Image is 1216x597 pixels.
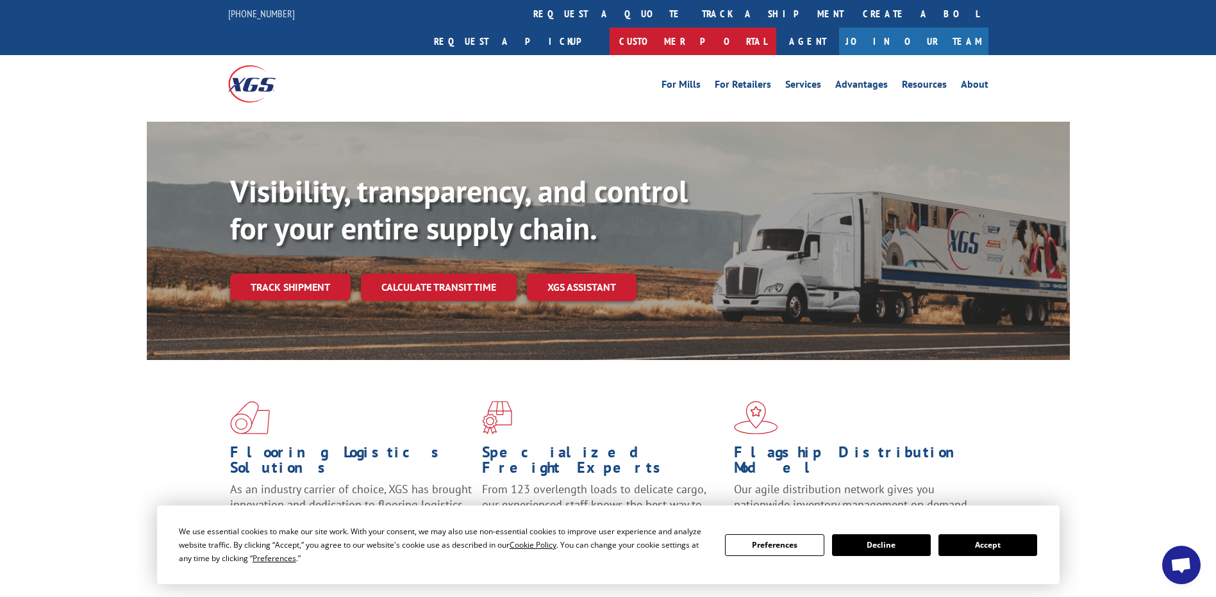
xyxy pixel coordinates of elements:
[725,534,824,556] button: Preferences
[230,274,351,300] a: Track shipment
[839,28,988,55] a: Join Our Team
[253,553,296,564] span: Preferences
[510,539,556,550] span: Cookie Policy
[482,482,724,539] p: From 123 overlength loads to delicate cargo, our experienced staff knows the best way to move you...
[482,445,724,482] h1: Specialized Freight Experts
[179,525,710,565] div: We use essential cookies to make our site work. With your consent, we may also use non-essential ...
[361,274,517,301] a: Calculate transit time
[832,534,931,556] button: Decline
[776,28,839,55] a: Agent
[230,482,472,527] span: As an industry carrier of choice, XGS has brought innovation and dedication to flooring logistics...
[902,79,947,94] a: Resources
[662,79,701,94] a: For Mills
[715,79,771,94] a: For Retailers
[230,171,688,248] b: Visibility, transparency, and control for your entire supply chain.
[835,79,888,94] a: Advantages
[230,401,270,434] img: xgs-icon-total-supply-chain-intelligence-red
[230,445,472,482] h1: Flooring Logistics Solutions
[527,274,637,301] a: XGS ASSISTANT
[157,505,1060,584] div: Cookie Consent Prompt
[1162,546,1201,584] div: Open chat
[610,28,776,55] a: Customer Portal
[424,28,610,55] a: Request a pickup
[938,534,1037,556] button: Accept
[482,401,512,434] img: xgs-icon-focused-on-flooring-red
[734,445,976,482] h1: Flagship Distribution Model
[734,401,778,434] img: xgs-icon-flagship-distribution-model-red
[961,79,988,94] a: About
[228,7,295,20] a: [PHONE_NUMBER]
[734,482,970,512] span: Our agile distribution network gives you nationwide inventory management on demand.
[785,79,821,94] a: Services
